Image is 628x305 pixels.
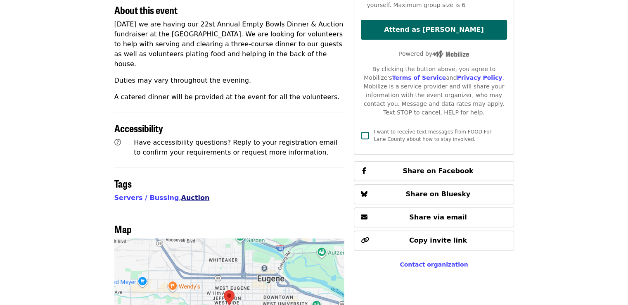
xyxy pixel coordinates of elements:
[354,184,514,204] button: Share on Bluesky
[361,20,507,40] button: Attend as [PERSON_NAME]
[406,190,471,198] span: Share on Bluesky
[354,207,514,227] button: Share via email
[114,138,121,146] i: question-circle icon
[409,213,467,221] span: Share via email
[114,76,344,86] p: Duties may vary throughout the evening.
[134,138,337,156] span: Have accessibility questions? Reply to your registration email to confirm your requirements or re...
[400,261,468,268] a: Contact organization
[392,74,446,81] a: Terms of Service
[114,92,344,102] p: A catered dinner will be provided at the event for all the volunteers.
[374,129,491,142] span: I want to receive text messages from FOOD For Lane County about how to stay involved.
[181,194,210,202] a: Auction
[403,167,473,175] span: Share on Facebook
[114,194,179,202] a: Servers / Bussing
[114,222,132,236] span: Map
[354,161,514,181] button: Share on Facebook
[114,194,181,202] span: ,
[457,74,502,81] a: Privacy Policy
[432,50,469,58] img: Powered by Mobilize
[114,121,163,135] span: Accessibility
[114,176,132,191] span: Tags
[354,231,514,250] button: Copy invite link
[399,50,469,57] span: Powered by
[114,2,178,17] span: About this event
[409,236,467,244] span: Copy invite link
[361,65,507,117] div: By clicking the button above, you agree to Mobilize's and . Mobilize is a service provider and wi...
[114,19,344,69] p: [DATE] we are having our 22st Annual Empty Bowls Dinner & Auction fundraiser at the [GEOGRAPHIC_D...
